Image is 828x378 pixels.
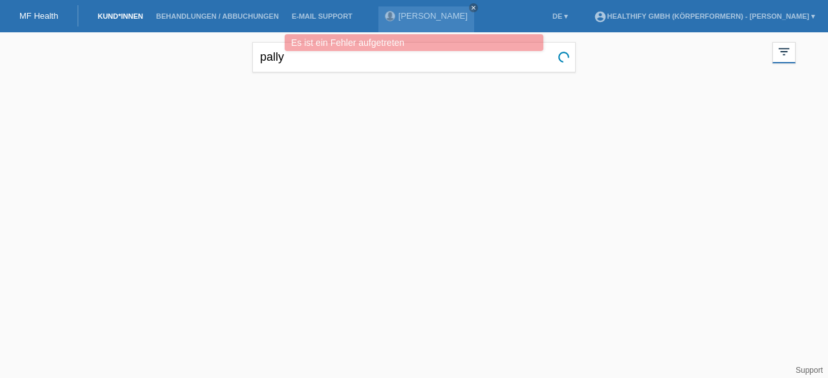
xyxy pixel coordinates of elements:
a: Support [796,366,823,375]
a: MF Health [19,11,58,21]
a: [PERSON_NAME] [398,11,468,21]
i: filter_list [777,45,791,59]
a: DE ▾ [546,12,574,20]
input: Suche... [252,42,576,72]
a: E-Mail Support [285,12,359,20]
a: close [469,3,478,12]
i: account_circle [594,10,607,23]
i: close [470,5,477,11]
div: Es ist ein Fehler aufgetreten [285,34,543,51]
a: Behandlungen / Abbuchungen [149,12,285,20]
a: Kund*innen [91,12,149,20]
img: loading_inline_small.gif [557,50,571,64]
a: account_circleHealthify GmbH (Körperformern) - [PERSON_NAME] ▾ [587,12,822,20]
